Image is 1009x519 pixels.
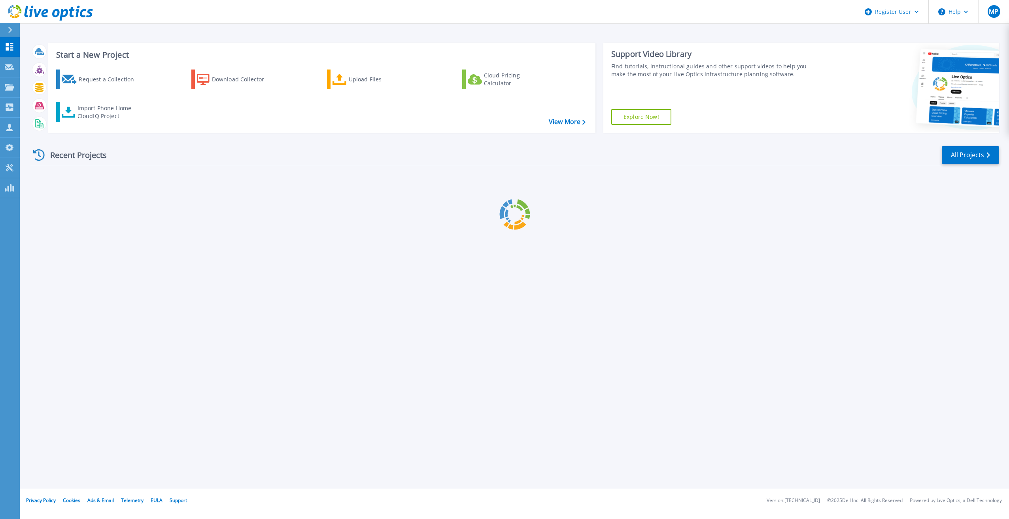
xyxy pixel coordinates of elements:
[484,71,547,87] div: Cloud Pricing Calculator
[327,70,415,89] a: Upload Files
[462,70,550,89] a: Cloud Pricing Calculator
[611,62,816,78] div: Find tutorials, instructional guides and other support videos to help you make the most of your L...
[151,497,162,504] a: EULA
[611,49,816,59] div: Support Video Library
[611,109,671,125] a: Explore Now!
[121,497,144,504] a: Telemetry
[942,146,999,164] a: All Projects
[26,497,56,504] a: Privacy Policy
[989,8,998,15] span: MP
[56,70,144,89] a: Request a Collection
[170,497,187,504] a: Support
[30,145,117,165] div: Recent Projects
[549,118,586,126] a: View More
[79,71,142,87] div: Request a Collection
[767,498,820,503] li: Version: [TECHNICAL_ID]
[827,498,903,503] li: © 2025 Dell Inc. All Rights Reserved
[910,498,1002,503] li: Powered by Live Optics, a Dell Technology
[212,71,275,87] div: Download Collector
[77,104,139,120] div: Import Phone Home CloudIQ Project
[56,51,585,59] h3: Start a New Project
[191,70,280,89] a: Download Collector
[63,497,80,504] a: Cookies
[349,71,412,87] div: Upload Files
[87,497,114,504] a: Ads & Email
